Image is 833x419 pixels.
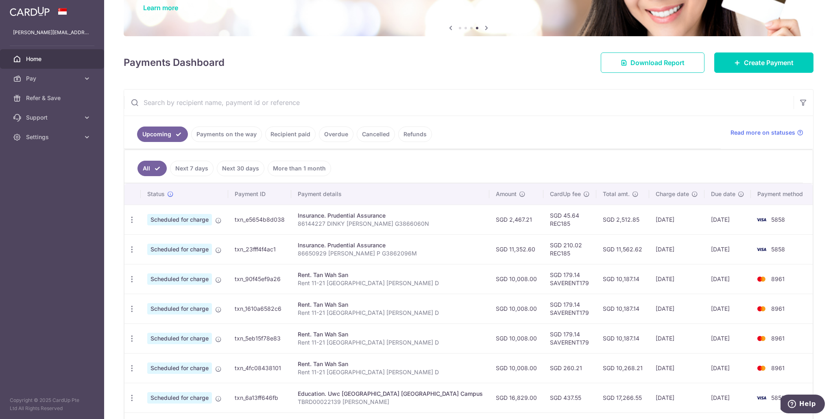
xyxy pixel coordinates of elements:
[489,264,543,294] td: SGD 10,008.00
[13,28,91,37] p: [PERSON_NAME][EMAIL_ADDRESS][PERSON_NAME][DOMAIN_NAME]
[711,190,735,198] span: Due date
[298,309,483,317] p: Rent 11-21 [GEOGRAPHIC_DATA] [PERSON_NAME] D
[771,275,785,282] span: 8961
[26,74,80,83] span: Pay
[731,129,803,137] a: Read more on statuses
[228,234,291,264] td: txn_23fff4f4ac1
[147,362,212,374] span: Scheduled for charge
[291,183,489,205] th: Payment details
[228,383,291,412] td: txn_6a13ff646fb
[137,127,188,142] a: Upcoming
[298,301,483,309] div: Rent. Tan Wah San
[649,234,704,264] td: [DATE]
[298,398,483,406] p: TBRD00022139 [PERSON_NAME]
[543,294,596,323] td: SGD 179.14 SAVERENT179
[704,323,751,353] td: [DATE]
[771,216,785,223] span: 5858
[771,246,785,253] span: 5858
[649,383,704,412] td: [DATE]
[744,58,794,68] span: Create Payment
[147,333,212,344] span: Scheduled for charge
[596,234,649,264] td: SGD 11,562.62
[228,183,291,205] th: Payment ID
[228,323,291,353] td: txn_5eb15f78e83
[228,205,291,234] td: txn_e5654b8d038
[298,360,483,368] div: Rent. Tan Wah San
[137,161,167,176] a: All
[714,52,813,73] a: Create Payment
[298,220,483,228] p: 86144227 DINKY [PERSON_NAME] G3866060N
[704,264,751,294] td: [DATE]
[26,94,80,102] span: Refer & Save
[649,294,704,323] td: [DATE]
[731,129,795,137] span: Read more on statuses
[298,249,483,258] p: 86650929 [PERSON_NAME] P G3862096M
[550,190,581,198] span: CardUp fee
[753,334,770,343] img: Bank Card
[228,353,291,383] td: txn_4fc08438101
[771,394,785,401] span: 5858
[781,395,825,415] iframe: Opens a widget where you can find more information
[147,273,212,285] span: Scheduled for charge
[26,55,80,63] span: Home
[147,244,212,255] span: Scheduled for charge
[704,294,751,323] td: [DATE]
[147,303,212,314] span: Scheduled for charge
[596,205,649,234] td: SGD 2,512.85
[398,127,432,142] a: Refunds
[298,271,483,279] div: Rent. Tan Wah San
[751,183,813,205] th: Payment method
[649,353,704,383] td: [DATE]
[753,274,770,284] img: Bank Card
[298,338,483,347] p: Rent 11-21 [GEOGRAPHIC_DATA] [PERSON_NAME] D
[753,244,770,254] img: Bank Card
[543,234,596,264] td: SGD 210.02 REC185
[124,89,794,116] input: Search by recipient name, payment id or reference
[753,304,770,314] img: Bank Card
[596,383,649,412] td: SGD 17,266.55
[489,383,543,412] td: SGD 16,829.00
[649,264,704,294] td: [DATE]
[268,161,331,176] a: More than 1 month
[298,279,483,287] p: Rent 11-21 [GEOGRAPHIC_DATA] [PERSON_NAME] D
[298,212,483,220] div: Insurance. Prudential Assurance
[649,323,704,353] td: [DATE]
[771,305,785,312] span: 8961
[656,190,689,198] span: Charge date
[704,234,751,264] td: [DATE]
[143,4,178,12] a: Learn more
[228,264,291,294] td: txn_90f45ef9a26
[603,190,630,198] span: Total amt.
[26,113,80,122] span: Support
[543,205,596,234] td: SGD 45.64 REC185
[596,264,649,294] td: SGD 10,187.14
[771,335,785,342] span: 8961
[147,214,212,225] span: Scheduled for charge
[489,234,543,264] td: SGD 11,352.60
[298,241,483,249] div: Insurance. Prudential Assurance
[601,52,704,73] a: Download Report
[753,215,770,225] img: Bank Card
[543,323,596,353] td: SGD 179.14 SAVERENT179
[489,205,543,234] td: SGD 2,467.21
[771,364,785,371] span: 8961
[704,383,751,412] td: [DATE]
[489,294,543,323] td: SGD 10,008.00
[319,127,353,142] a: Overdue
[191,127,262,142] a: Payments on the way
[596,294,649,323] td: SGD 10,187.14
[596,353,649,383] td: SGD 10,268.21
[596,323,649,353] td: SGD 10,187.14
[10,7,50,16] img: CardUp
[298,368,483,376] p: Rent 11-21 [GEOGRAPHIC_DATA] [PERSON_NAME] D
[543,264,596,294] td: SGD 179.14 SAVERENT179
[753,363,770,373] img: Bank Card
[496,190,517,198] span: Amount
[543,383,596,412] td: SGD 437.55
[124,55,225,70] h4: Payments Dashboard
[265,127,316,142] a: Recipient paid
[170,161,214,176] a: Next 7 days
[704,205,751,234] td: [DATE]
[147,190,165,198] span: Status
